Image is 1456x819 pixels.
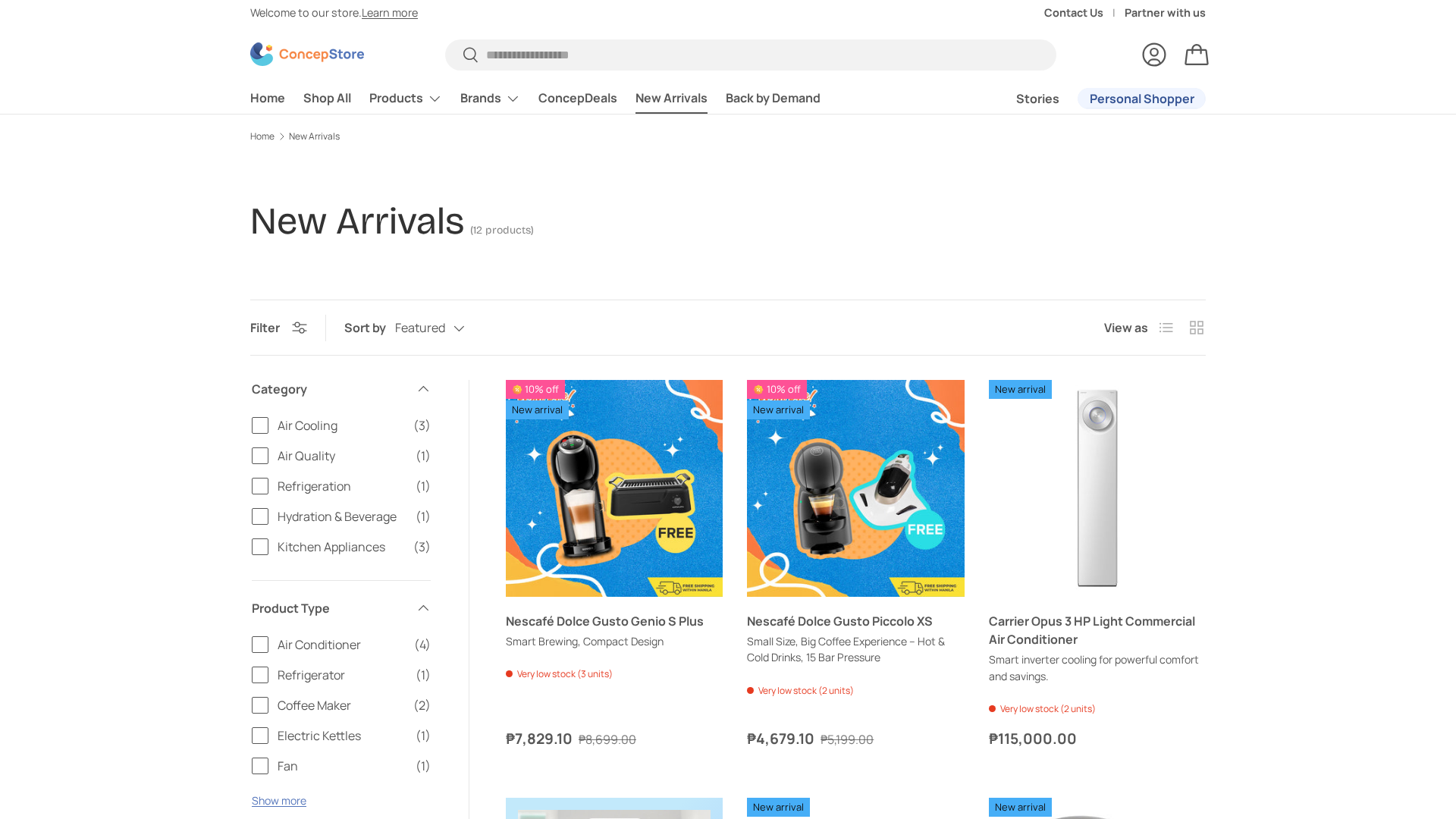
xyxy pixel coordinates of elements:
[395,315,495,342] button: Featured
[252,581,431,635] summary: Product Type
[413,538,431,556] span: (3)
[506,613,704,629] a: Nescafé Dolce Gusto Genio S Plus
[250,319,307,336] button: Filter
[252,599,406,617] span: Product Type
[460,83,520,114] a: Brands
[360,83,451,114] summary: Products
[989,798,1052,817] span: New arrival
[278,447,406,465] span: Air Quality
[416,447,431,465] span: (1)
[726,83,821,113] a: Back by Demand
[1125,5,1206,21] a: Partner with us
[278,477,406,495] span: Refrigeration
[747,380,964,597] a: Nescafé Dolce Gusto Piccolo XS
[250,83,285,113] a: Home
[506,380,565,399] span: 10% off
[250,83,821,114] nav: Primary
[470,224,534,237] span: (12 products)
[747,380,806,399] span: 10% off
[369,83,442,114] a: Products
[538,83,617,113] a: ConcepDeals
[1090,93,1194,105] span: Personal Shopper
[416,666,431,684] span: (1)
[278,507,406,526] span: Hydration & Beverage
[303,83,351,113] a: Shop All
[395,321,445,335] span: Featured
[1104,318,1148,337] span: View as
[980,83,1206,114] nav: Secondary
[747,798,810,817] span: New arrival
[250,5,418,21] p: Welcome to our store.
[989,380,1206,597] img: https://concepstore.ph/products/carrier-opus-3-hp-light-commercial-air-conditioner
[416,726,431,745] span: (1)
[362,5,418,20] a: Learn more
[278,696,404,714] span: Coffee Maker
[1078,88,1206,109] a: Personal Shopper
[1044,5,1125,21] a: Contact Us
[989,380,1052,399] span: New arrival
[250,319,280,336] span: Filter
[747,400,810,419] span: New arrival
[989,613,1195,648] a: Carrier Opus 3 HP Light Commercial Air Conditioner
[252,380,406,398] span: Category
[278,666,406,684] span: Refrigerator
[1016,84,1059,114] a: Stories
[252,362,431,416] summary: Category
[278,416,404,435] span: Air Cooling
[413,416,431,435] span: (3)
[250,199,464,243] h1: New Arrivals
[252,793,306,808] button: Show more
[250,132,275,141] a: Home
[506,400,569,419] span: New arrival
[506,380,723,597] a: Nescafé Dolce Gusto Genio S Plus
[416,507,431,526] span: (1)
[416,757,431,775] span: (1)
[747,613,933,629] a: Nescafé Dolce Gusto Piccolo XS
[250,130,1206,143] nav: Breadcrumbs
[414,635,431,654] span: (4)
[278,726,406,745] span: Electric Kettles
[278,757,406,775] span: Fan
[413,696,431,714] span: (2)
[635,83,708,113] a: New Arrivals
[250,42,364,66] img: ConcepStore
[989,380,1206,597] a: Carrier Opus 3 HP Light Commercial Air Conditioner
[289,132,340,141] a: New Arrivals
[278,635,405,654] span: Air Conditioner
[451,83,529,114] summary: Brands
[416,477,431,495] span: (1)
[344,318,395,337] label: Sort by
[278,538,404,556] span: Kitchen Appliances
